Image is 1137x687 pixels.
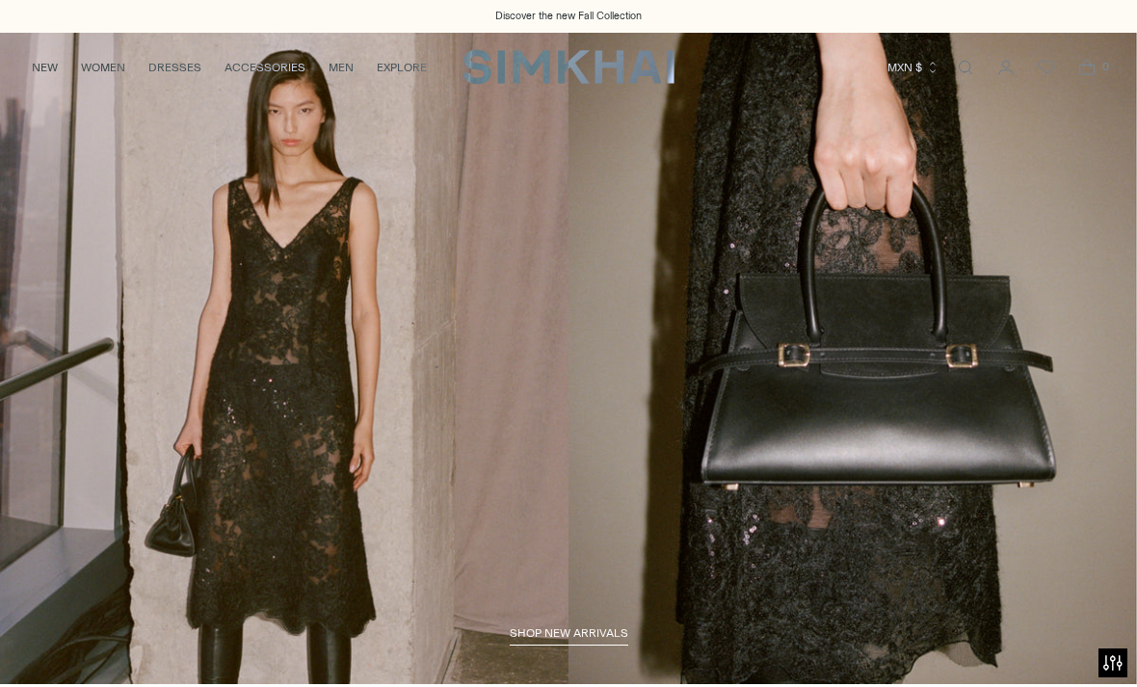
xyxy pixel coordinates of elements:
[329,46,354,89] a: MEN
[510,626,628,646] a: shop new arrivals
[81,46,125,89] a: WOMEN
[510,626,628,640] span: shop new arrivals
[32,46,58,89] a: NEW
[377,46,427,89] a: EXPLORE
[225,46,305,89] a: ACCESSORIES
[148,46,201,89] a: DRESSES
[495,9,642,24] a: Discover the new Fall Collection
[887,46,939,89] button: MXN $
[463,48,674,86] a: SIMKHAI
[1097,58,1114,75] span: 0
[946,48,985,87] a: Open search modal
[1027,48,1066,87] a: Wishlist
[987,48,1025,87] a: Go to the account page
[1068,48,1106,87] a: Open cart modal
